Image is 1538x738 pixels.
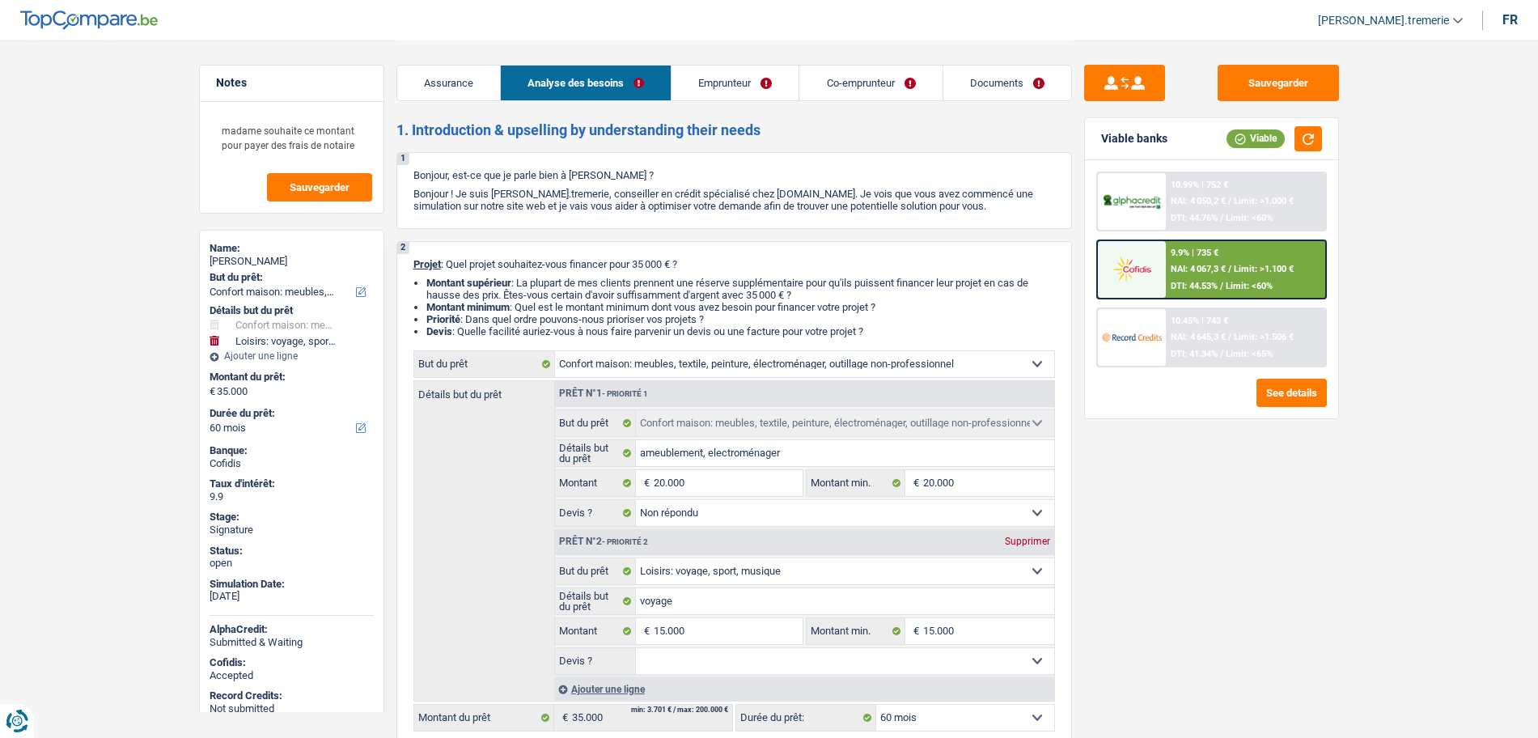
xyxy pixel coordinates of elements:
[555,558,637,584] label: But du prêt
[555,588,637,614] label: Détails but du prêt
[1171,281,1218,291] span: DTI: 44.53%
[1234,332,1294,342] span: Limit: >1.506 €
[413,169,1055,181] p: Bonjour, est-ce que je parle bien à [PERSON_NAME] ?
[602,389,648,398] span: - Priorité 1
[501,66,671,100] a: Analyse des besoins
[1256,379,1327,407] button: See details
[943,66,1071,100] a: Documents
[1218,65,1339,101] button: Sauvegarder
[413,258,441,270] span: Projet
[210,578,374,591] div: Simulation Date:
[210,271,371,284] label: But du prêt:
[1171,316,1228,326] div: 10.45% | 743 €
[1502,12,1518,28] div: fr
[210,242,374,255] div: Name:
[1102,193,1162,211] img: AlphaCredit
[210,545,374,558] div: Status:
[555,648,637,674] label: Devis ?
[636,470,654,496] span: €
[555,500,637,526] label: Devis ?
[1171,213,1218,223] span: DTI: 44.76%
[426,313,460,325] strong: Priorité
[210,623,374,636] div: AlphaCredit:
[210,304,374,317] div: Détails but du prêt
[210,557,374,570] div: open
[413,188,1055,212] p: Bonjour ! Je suis [PERSON_NAME].tremerie, conseiller en crédit spécialisé chez [DOMAIN_NAME]. Je ...
[1220,349,1223,359] span: /
[1171,264,1226,274] span: NAI: 4 067,3 €
[413,258,1055,270] p: : Quel projet souhaitez-vous financer pour 35 000 € ?
[397,66,500,100] a: Assurance
[1171,349,1218,359] span: DTI: 41.34%
[396,121,1072,139] h2: 1. Introduction & upselling by understanding their needs
[555,618,637,644] label: Montant
[1001,537,1054,546] div: Supprimer
[426,277,511,289] strong: Montant supérieur
[20,11,158,30] img: TopCompare Logo
[1228,332,1231,342] span: /
[1234,196,1294,206] span: Limit: >1.000 €
[426,313,1055,325] li: : Dans quel ordre pouvons-nous prioriser vos projets ?
[807,618,905,644] label: Montant min.
[554,705,572,731] span: €
[1226,349,1273,359] span: Limit: <65%
[905,618,923,644] span: €
[799,66,942,100] a: Co-emprunteur
[426,301,1055,313] li: : Quel est le montant minimum dont vous avez besoin pour financer votre projet ?
[426,325,1055,337] li: : Quelle facilité auriez-vous à nous faire parvenir un devis ou une facture pour votre projet ?
[210,407,371,420] label: Durée du prêt:
[1227,129,1285,147] div: Viable
[631,706,728,714] div: min: 3.701 € / max: 200.000 €
[1102,254,1162,284] img: Cofidis
[210,255,374,268] div: [PERSON_NAME]
[1171,248,1218,258] div: 9.9% | 735 €
[555,388,652,399] div: Prêt n°1
[672,66,799,100] a: Emprunteur
[555,470,637,496] label: Montant
[414,381,554,400] label: Détails but du prêt
[554,677,1054,701] div: Ajouter une ligne
[210,669,374,682] div: Accepted
[602,537,648,546] span: - Priorité 2
[1171,332,1226,342] span: NAI: 4 645,3 €
[210,350,374,362] div: Ajouter une ligne
[426,325,452,337] span: Devis
[1305,7,1463,34] a: [PERSON_NAME].tremerie
[636,618,654,644] span: €
[1220,281,1223,291] span: /
[1226,281,1273,291] span: Limit: <60%
[210,656,374,669] div: Cofidis:
[210,371,371,384] label: Montant du prêt:
[736,705,876,731] label: Durée du prêt:
[555,440,637,466] label: Détails but du prêt
[1101,132,1167,146] div: Viable banks
[210,702,374,715] div: Not submitted
[210,689,374,702] div: Record Credits:
[1228,196,1231,206] span: /
[414,351,555,377] label: But du prêt
[1234,264,1294,274] span: Limit: >1.100 €
[555,410,637,436] label: But du prêt
[1102,322,1162,352] img: Record Credits
[210,477,374,490] div: Taux d'intérêt:
[210,385,215,398] span: €
[1226,213,1273,223] span: Limit: <60%
[210,590,374,603] div: [DATE]
[905,470,923,496] span: €
[426,301,510,313] strong: Montant minimum
[555,537,652,547] div: Prêt n°2
[210,636,374,649] div: Submitted & Waiting
[426,277,1055,301] li: : La plupart de mes clients prennent une réserve supplémentaire pour qu'ils puissent financer leu...
[210,457,374,470] div: Cofidis
[210,444,374,457] div: Banque:
[397,153,409,165] div: 1
[1220,213,1223,223] span: /
[210,490,374,503] div: 9.9
[807,470,905,496] label: Montant min.
[414,705,554,731] label: Montant du prêt
[210,511,374,524] div: Stage:
[397,242,409,254] div: 2
[290,182,350,193] span: Sauvegarder
[1318,14,1449,28] span: [PERSON_NAME].tremerie
[1171,180,1228,190] div: 10.99% | 752 €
